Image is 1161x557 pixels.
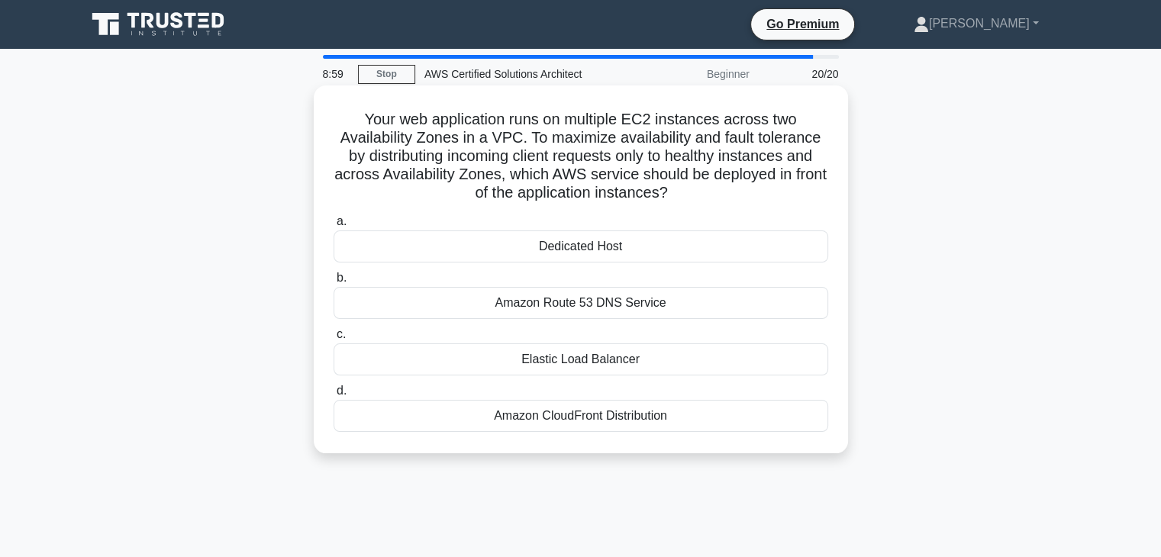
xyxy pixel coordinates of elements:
div: Amazon Route 53 DNS Service [334,287,828,319]
h5: Your web application runs on multiple EC2 instances across two Availability Zones in a VPC. To ma... [332,110,830,203]
span: b. [337,271,347,284]
a: [PERSON_NAME] [877,8,1076,39]
a: Stop [358,65,415,84]
div: Beginner [625,59,759,89]
div: AWS Certified Solutions Architect [415,59,625,89]
div: 8:59 [314,59,358,89]
div: 20/20 [759,59,848,89]
div: Amazon CloudFront Distribution [334,400,828,432]
a: Go Premium [757,14,848,34]
span: a. [337,214,347,227]
div: Elastic Load Balancer [334,343,828,375]
span: d. [337,384,347,397]
span: c. [337,327,346,340]
div: Dedicated Host [334,230,828,262]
